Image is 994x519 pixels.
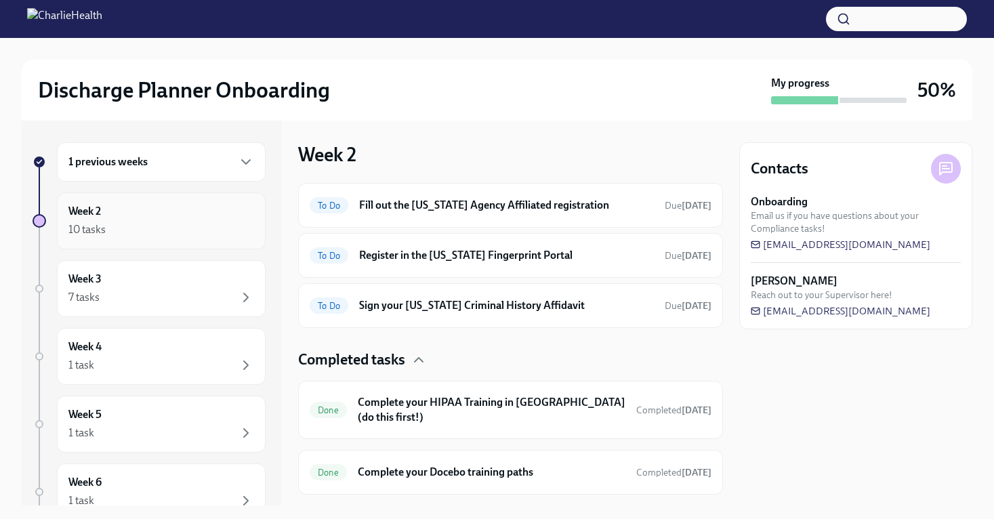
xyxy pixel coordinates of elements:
span: Due [665,250,711,262]
h6: 1 previous weeks [68,154,148,169]
div: 1 task [68,358,94,373]
div: 10 tasks [68,222,106,237]
div: 1 previous weeks [57,142,266,182]
h6: Week 2 [68,204,101,219]
h6: Fill out the [US_STATE] Agency Affiliated registration [359,198,654,213]
h6: Week 3 [68,272,102,287]
div: 1 task [68,493,94,508]
a: To DoRegister in the [US_STATE] Fingerprint PortalDue[DATE] [310,245,711,266]
div: Completed tasks [298,350,723,370]
h3: 50% [917,78,956,102]
strong: [DATE] [682,467,711,478]
a: Week 51 task [33,396,266,453]
h4: Completed tasks [298,350,405,370]
strong: [DATE] [682,250,711,262]
a: DoneComplete your Docebo training pathsCompleted[DATE] [310,461,711,483]
strong: Onboarding [751,194,808,209]
span: Due [665,200,711,211]
span: Completed [636,404,711,416]
span: Reach out to your Supervisor here! [751,289,892,302]
h3: Week 2 [298,142,356,167]
a: Week 41 task [33,328,266,385]
a: To DoSign your [US_STATE] Criminal History AffidavitDue[DATE] [310,295,711,316]
span: Done [310,468,347,478]
div: 7 tasks [68,290,100,305]
h4: Contacts [751,159,808,179]
strong: [DATE] [682,200,711,211]
a: DoneComplete your HIPAA Training in [GEOGRAPHIC_DATA] (do this first!)Completed[DATE] [310,392,711,428]
span: Completed [636,467,711,478]
span: To Do [310,201,348,211]
span: September 1st, 2025 09:00 [665,299,711,312]
span: Due [665,300,711,312]
span: August 21st, 2025 08:39 [636,404,711,417]
span: August 22nd, 2025 12:38 [636,466,711,479]
h6: Week 4 [68,339,102,354]
a: To DoFill out the [US_STATE] Agency Affiliated registrationDue[DATE] [310,194,711,216]
h6: Week 5 [68,407,102,422]
img: CharlieHealth [27,8,102,30]
a: [EMAIL_ADDRESS][DOMAIN_NAME] [751,238,930,251]
h6: Complete your HIPAA Training in [GEOGRAPHIC_DATA] (do this first!) [358,395,625,425]
span: September 1st, 2025 09:00 [665,249,711,262]
h6: Complete your Docebo training paths [358,465,625,480]
div: 1 task [68,425,94,440]
strong: My progress [771,76,829,91]
span: Done [310,405,347,415]
h6: Week 6 [68,475,102,490]
h6: Register in the [US_STATE] Fingerprint Portal [359,248,654,263]
span: To Do [310,301,348,311]
span: August 28th, 2025 09:00 [665,199,711,212]
a: Week 37 tasks [33,260,266,317]
strong: [DATE] [682,404,711,416]
a: Week 210 tasks [33,192,266,249]
a: [EMAIL_ADDRESS][DOMAIN_NAME] [751,304,930,318]
h6: Sign your [US_STATE] Criminal History Affidavit [359,298,654,313]
strong: [DATE] [682,300,711,312]
h2: Discharge Planner Onboarding [38,77,330,104]
strong: [PERSON_NAME] [751,274,837,289]
span: Email us if you have questions about your Compliance tasks! [751,209,961,235]
span: To Do [310,251,348,261]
